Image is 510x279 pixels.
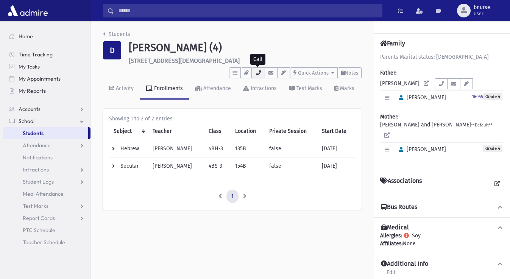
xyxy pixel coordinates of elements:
span: My Tasks [19,63,40,70]
a: My Tasks [3,61,90,73]
button: Additional Info [380,260,504,268]
span: [PERSON_NAME] [396,146,446,153]
a: Infractions [237,78,283,100]
td: 4BH-3 [204,140,231,157]
a: 1 [226,190,239,203]
td: [DATE] [317,157,356,175]
th: Subject [109,123,148,140]
a: Teacher Schedule [3,236,90,248]
h4: Additional Info [381,260,428,268]
a: Attendance [3,139,90,151]
td: [DATE] [317,140,356,157]
a: View all Associations [490,177,504,191]
nav: breadcrumb [103,30,130,41]
div: Activity [114,85,134,92]
div: Enrollments [153,85,183,92]
span: Home [19,33,33,40]
b: Mother: [380,114,398,120]
div: Infractions [249,85,277,92]
button: Quick Actions [290,67,338,78]
span: PTC Schedule [23,227,55,234]
button: Bus Routes [380,203,504,211]
span: Grade 4 [483,145,502,152]
h4: Medical [381,224,409,232]
span: Quick Actions [298,70,329,76]
th: Teacher [148,123,204,140]
span: Notes [345,70,358,76]
a: Activity [103,78,140,100]
a: School [3,115,90,127]
span: School [19,118,34,125]
th: Private Session [265,123,318,140]
input: Search [114,4,382,17]
div: D [103,41,121,59]
a: 16065 [472,93,483,100]
a: Report Cards [3,212,90,224]
div: Call [250,54,265,65]
span: Teacher Schedule [23,239,65,246]
span: Meal Attendance [23,190,64,197]
a: Students [3,127,88,139]
span: Report Cards [23,215,55,221]
img: AdmirePro [6,3,50,18]
a: Meal Attendance [3,188,90,200]
td: 4BS-3 [204,157,231,175]
span: Infractions [23,166,49,173]
h4: Associations [380,177,422,191]
a: Students [103,31,130,37]
a: PTC Schedule [3,224,90,236]
td: false [265,157,318,175]
a: Accounts [3,103,90,115]
td: false [265,140,318,157]
a: My Reports [3,85,90,97]
span: [PERSON_NAME] [396,94,446,101]
a: Student Logs [3,176,90,188]
th: Class [204,123,231,140]
a: Test Marks [283,78,328,100]
div: None [380,240,504,248]
span: User [474,11,490,17]
b: Affiliates: [380,240,403,247]
td: 154B [231,157,265,175]
span: Student Logs [23,178,54,185]
a: Home [3,30,90,42]
span: Test Marks [23,203,48,209]
div: Soy [380,232,504,248]
h1: [PERSON_NAME] (4) [129,41,362,54]
td: [PERSON_NAME] [148,140,204,157]
span: Grade 4 [483,93,502,100]
div: Parents Marital status: [DEMOGRAPHIC_DATA] [380,53,504,61]
td: 135B [231,140,265,157]
div: Showing 1 to 2 of 2 entries [109,115,356,123]
div: Test Marks [295,85,322,92]
th: Start Date [317,123,356,140]
button: Notes [338,67,362,78]
a: Marks [328,78,360,100]
a: My Appointments [3,73,90,85]
a: Infractions [3,164,90,176]
span: Attendance [23,142,51,149]
button: Medical [380,224,504,232]
h4: Bus Routes [381,203,417,211]
div: Marks [338,85,354,92]
a: Time Tracking [3,48,90,61]
b: Allergies: [380,232,402,239]
td: [PERSON_NAME] [148,157,204,175]
h4: Family [380,40,405,47]
span: Students [23,130,44,137]
span: Notifications [23,154,53,161]
span: Accounts [19,106,41,112]
span: bnurse [474,5,490,11]
div: Attendance [202,85,231,92]
span: My Appointments [19,75,61,82]
small: 16065 [472,94,483,99]
div: [PERSON_NAME] [PERSON_NAME] and [PERSON_NAME] [380,53,504,165]
td: Hebrew [109,140,148,157]
a: Enrollments [140,78,189,100]
b: Father: [380,70,396,76]
span: My Reports [19,87,46,94]
a: Attendance [189,78,237,100]
a: Notifications [3,151,90,164]
th: Location [231,123,265,140]
span: Time Tracking [19,51,53,58]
